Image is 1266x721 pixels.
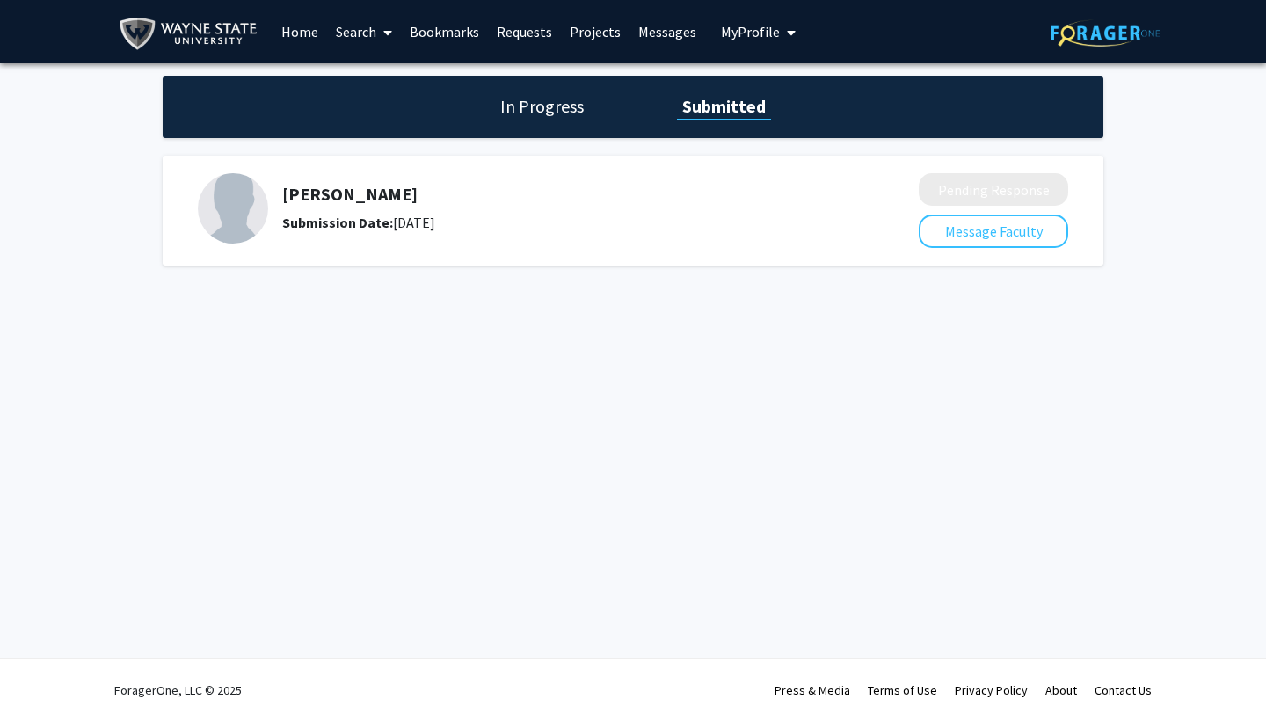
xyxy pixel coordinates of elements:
[119,14,266,54] img: Wayne State University Logo
[282,212,826,233] div: [DATE]
[919,215,1068,248] button: Message Faculty
[13,642,75,708] iframe: Chat
[282,214,393,231] b: Submission Date:
[955,682,1028,698] a: Privacy Policy
[629,1,705,62] a: Messages
[919,173,1068,206] button: Pending Response
[775,682,850,698] a: Press & Media
[1095,682,1152,698] a: Contact Us
[327,1,401,62] a: Search
[198,173,268,244] img: Profile Picture
[561,1,629,62] a: Projects
[488,1,561,62] a: Requests
[919,222,1068,240] a: Message Faculty
[401,1,488,62] a: Bookmarks
[721,23,780,40] span: My Profile
[495,94,589,119] h1: In Progress
[114,659,242,721] div: ForagerOne, LLC © 2025
[1051,19,1160,47] img: ForagerOne Logo
[282,184,826,205] h5: [PERSON_NAME]
[1045,682,1077,698] a: About
[273,1,327,62] a: Home
[677,94,771,119] h1: Submitted
[868,682,937,698] a: Terms of Use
